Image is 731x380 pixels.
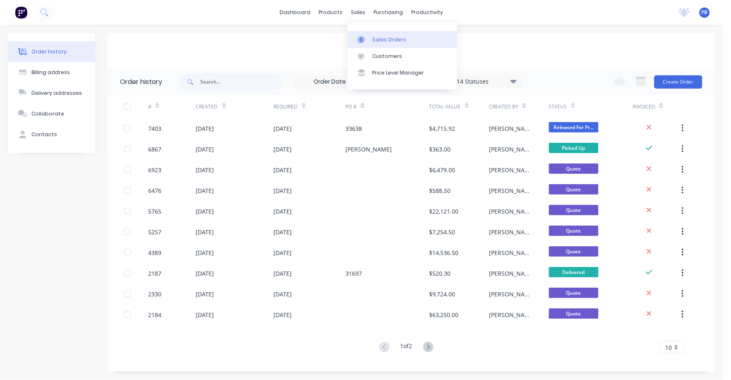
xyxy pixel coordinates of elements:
[549,95,633,118] div: Status
[372,53,402,60] div: Customers
[549,267,599,277] span: Delivered
[148,207,161,216] div: 5765
[549,143,599,153] span: Picked Up
[148,124,161,133] div: 7403
[549,226,599,236] span: Quote
[15,6,27,19] img: Factory
[8,83,95,103] button: Delivery addresses
[148,310,161,319] div: 2184
[31,69,70,76] div: Billing address
[200,74,282,90] input: Search...
[345,103,357,111] div: PO #
[196,228,214,236] div: [DATE]
[148,103,151,111] div: #
[196,310,214,319] div: [DATE]
[196,186,214,195] div: [DATE]
[274,310,292,319] div: [DATE]
[429,310,459,319] div: $63,250.00
[31,131,57,138] div: Contacts
[196,248,214,257] div: [DATE]
[295,76,364,88] input: Order Date
[400,342,412,354] div: 1 of 2
[274,228,292,236] div: [DATE]
[196,103,218,111] div: Created
[429,248,459,257] div: $14,536.50
[345,145,392,154] div: [PERSON_NAME]
[489,124,532,133] div: [PERSON_NAME]
[429,166,455,174] div: $6,479.00
[549,103,567,111] div: Status
[274,248,292,257] div: [DATE]
[31,89,82,97] div: Delivery addresses
[148,290,161,298] div: 2330
[407,6,448,19] div: productivity
[549,122,599,132] span: Released For Pr...
[348,31,457,48] a: Sales Orders
[31,110,64,118] div: Collaborate
[274,166,292,174] div: [DATE]
[429,290,455,298] div: $9,724.00
[489,269,532,278] div: [PERSON_NAME]
[549,164,599,174] span: Quote
[345,269,362,278] div: 31697
[489,228,532,236] div: [PERSON_NAME]
[345,95,429,118] div: PO #
[274,145,292,154] div: [DATE]
[429,186,451,195] div: $588.50
[274,124,292,133] div: [DATE]
[429,228,455,236] div: $7,254.50
[654,75,702,89] button: Create Order
[549,288,599,298] span: Quote
[489,186,532,195] div: [PERSON_NAME]
[702,9,708,16] span: PB
[489,95,549,118] div: Created By
[120,77,162,87] div: Order history
[8,103,95,124] button: Collaborate
[196,124,214,133] div: [DATE]
[429,207,459,216] div: $22,121.00
[274,207,292,216] div: [DATE]
[666,343,672,352] span: 10
[372,36,406,43] div: Sales Orders
[489,290,532,298] div: [PERSON_NAME]
[196,145,214,154] div: [DATE]
[274,269,292,278] div: [DATE]
[8,41,95,62] button: Order history
[633,95,681,118] div: Invoiced
[489,145,532,154] div: [PERSON_NAME]
[315,6,347,19] div: products
[347,6,370,19] div: sales
[196,95,274,118] div: Created
[429,269,451,278] div: $520.30
[196,166,214,174] div: [DATE]
[274,290,292,298] div: [DATE]
[489,166,532,174] div: [PERSON_NAME]
[489,248,532,257] div: [PERSON_NAME]
[8,62,95,83] button: Billing address
[31,48,67,55] div: Order history
[348,65,457,81] a: Price Level Manager
[274,95,346,118] div: Required
[429,124,455,133] div: $4,715.92
[489,310,532,319] div: [PERSON_NAME]
[196,290,214,298] div: [DATE]
[196,207,214,216] div: [DATE]
[148,248,161,257] div: 4389
[489,207,532,216] div: [PERSON_NAME]
[274,103,298,111] div: Required
[452,77,522,86] div: 14 Statuses
[345,124,362,133] div: 33638
[348,48,457,65] a: Customers
[148,269,161,278] div: 2187
[429,145,451,154] div: $363.00
[549,308,599,319] span: Quote
[429,103,461,111] div: Total Value
[489,103,518,111] div: Created By
[549,184,599,195] span: Quote
[633,103,655,111] div: Invoiced
[429,95,489,118] div: Total Value
[148,95,196,118] div: #
[148,186,161,195] div: 6476
[148,228,161,236] div: 5257
[370,6,407,19] div: purchasing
